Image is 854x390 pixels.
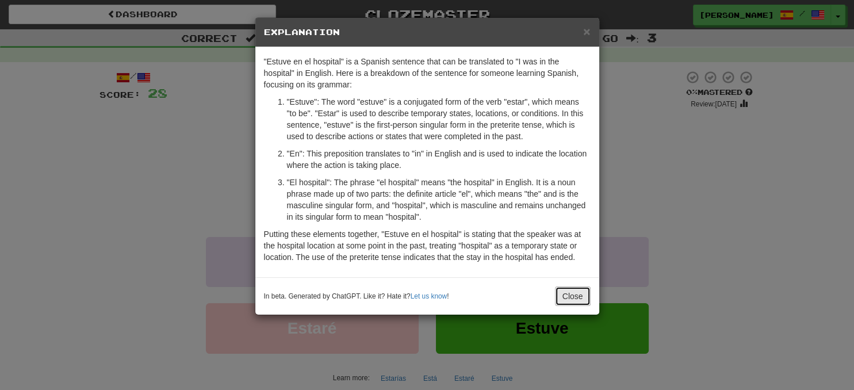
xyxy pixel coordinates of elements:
[555,286,591,306] button: Close
[264,292,449,301] small: In beta. Generated by ChatGPT. Like it? Hate it? !
[264,228,591,263] p: Putting these elements together, "Estuve en el hospital" is stating that the speaker was at the h...
[287,148,591,171] p: "En": This preposition translates to "in" in English and is used to indicate the location where t...
[264,26,591,38] h5: Explanation
[264,56,591,90] p: "Estuve en el hospital" is a Spanish sentence that can be translated to "I was in the hospital" i...
[411,292,447,300] a: Let us know
[583,25,590,37] button: Close
[583,25,590,38] span: ×
[287,96,591,142] p: "Estuve": The word "estuve" is a conjugated form of the verb "estar", which means "to be". "Estar...
[287,177,591,223] p: "El hospital": The phrase "el hospital" means "the hospital" in English. It is a noun phrase made...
